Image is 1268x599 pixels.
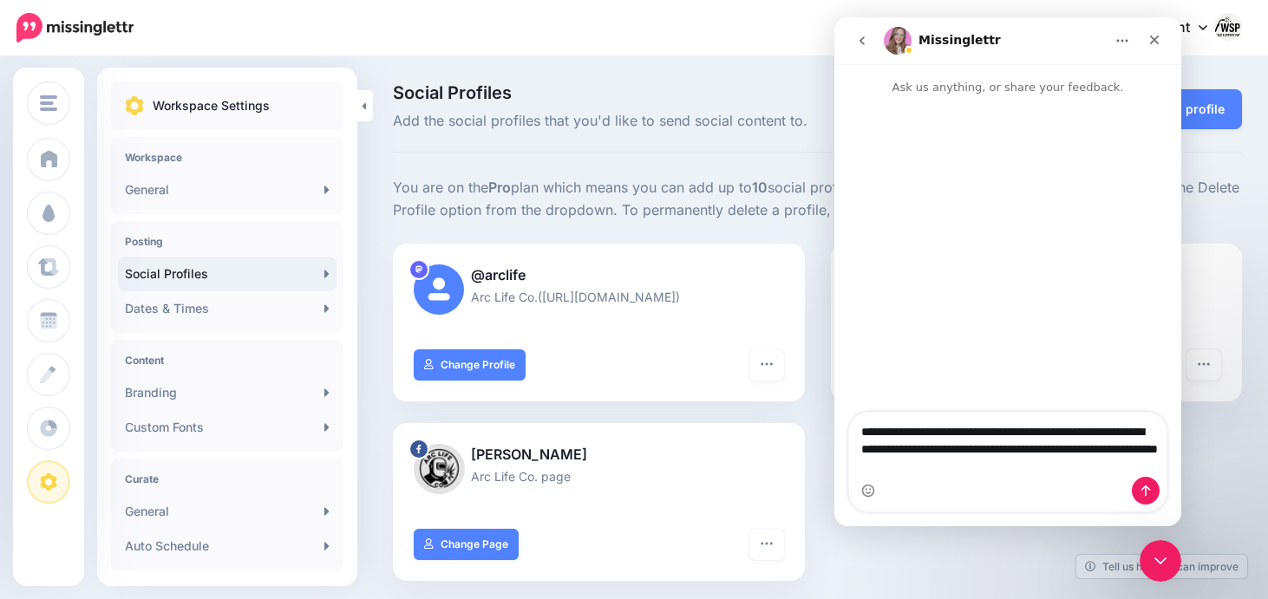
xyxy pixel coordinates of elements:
[125,472,330,485] h4: Curate
[118,257,337,291] a: Social Profiles
[125,96,144,115] img: settings.png
[488,179,511,196] b: Pro
[16,13,134,42] img: Missinglettr
[393,110,951,133] span: Add the social profiles that you'd like to send social content to.
[118,494,337,529] a: General
[118,529,337,563] a: Auto Schedule
[414,529,519,560] a: Change Page
[393,84,951,101] span: Social Profiles
[414,287,784,307] p: Arc Life Co.([URL][DOMAIN_NAME])
[118,173,337,207] a: General
[414,444,784,466] p: [PERSON_NAME]
[118,291,337,326] a: Dates & Times
[414,264,464,315] img: user_default_image.png
[153,95,270,116] p: Workspace Settings
[125,235,330,248] h4: Posting
[125,354,330,367] h4: Content
[1140,540,1181,582] iframe: Intercom live chat
[118,410,337,445] a: Custom Fonts
[414,466,784,486] p: Arc Life Co. page
[1093,7,1242,49] a: My Account
[414,264,784,287] p: @arclife
[125,151,330,164] h4: Workspace
[118,375,337,410] a: Branding
[40,95,57,111] img: menu.png
[393,177,1242,222] p: You are on the plan which means you can add up to social profiles. To unlink a profile from this ...
[1076,555,1247,578] a: Tell us how we can improve
[834,17,1181,526] iframe: Intercom live chat
[752,179,768,196] b: 10
[414,349,526,381] a: Change Profile
[414,444,465,494] img: 540404858_10101616133958491_6006845373369224514_n-bsa154920.jpg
